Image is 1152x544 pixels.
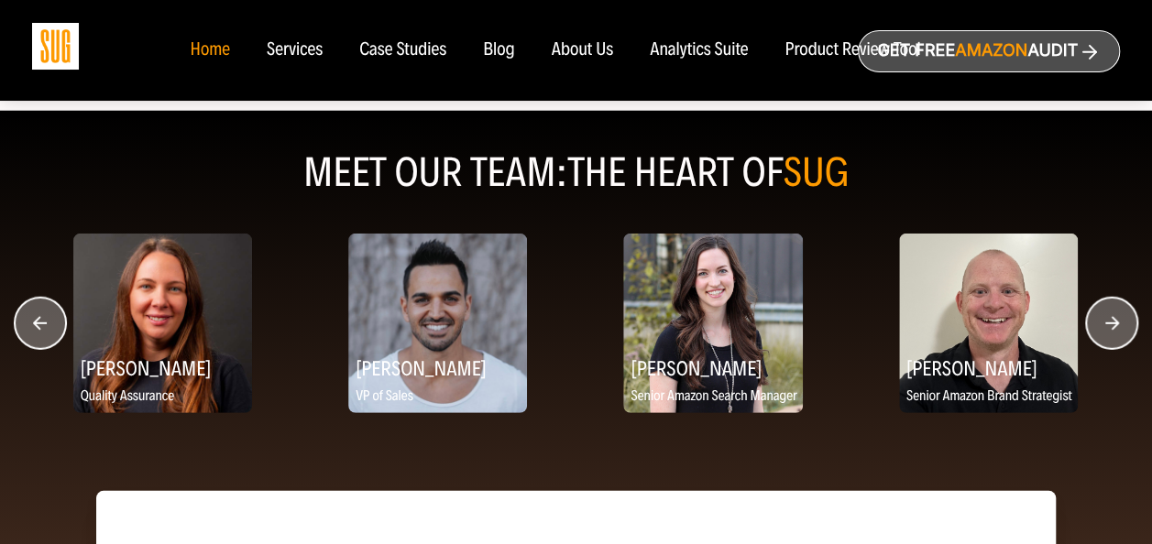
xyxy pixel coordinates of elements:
[552,40,614,60] a: About Us
[899,350,1078,386] h2: [PERSON_NAME]
[784,40,920,60] a: Product Review Tool
[267,40,323,60] a: Services
[73,234,252,412] img: Viktoriia Komarova, Quality Assurance
[483,40,515,60] a: Blog
[623,234,802,412] img: Rene Crandall, Senior Amazon Search Manager
[190,40,229,60] a: Home
[348,234,527,412] img: Jeff Siddiqi, VP of Sales
[650,40,748,60] a: Analytics Suite
[955,41,1027,60] span: Amazon
[359,40,446,60] a: Case Studies
[73,386,252,408] p: Quality Assurance
[899,386,1078,408] p: Senior Amazon Brand Strategist
[73,350,252,386] h2: [PERSON_NAME]
[348,386,527,408] p: VP of Sales
[784,148,850,197] span: SUG
[899,234,1078,412] img: Kortney Kay, Senior Amazon Brand Strategist
[858,30,1120,72] a: Get freeAmazonAudit
[623,386,802,408] p: Senior Amazon Search Manager
[32,23,79,70] img: Sug
[623,350,802,386] h2: [PERSON_NAME]
[348,350,527,386] h2: [PERSON_NAME]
